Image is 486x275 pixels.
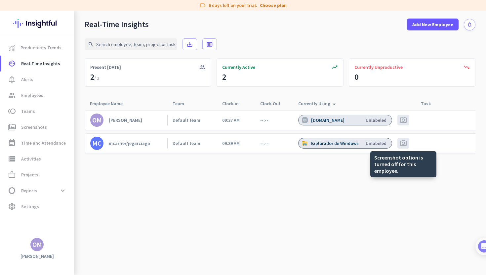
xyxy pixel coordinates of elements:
input: Search employee, team, project or task [85,38,177,50]
button: Help [66,206,99,233]
i: storage [8,155,16,163]
div: Close [116,3,128,15]
span: Currently Active [222,64,255,70]
div: 🎊 Welcome to Insightful! 🎊 [9,25,123,49]
div: OM [92,117,102,123]
span: Help [77,223,88,228]
button: Tasks [99,206,132,233]
i: notifications [467,22,472,27]
span: photo_camera [399,116,407,124]
a: data_usageReportsexpand_more [1,183,74,199]
a: menu-itemProductivity Trends [1,40,74,56]
span: Real-Time Insights [21,60,60,68]
span: Productivity Trends [20,44,61,52]
span: Add New Employee [412,21,453,28]
div: 2 [222,72,226,82]
span: Present [DATE] [90,64,121,70]
span: Settings [21,203,39,210]
i: group [199,64,206,70]
button: Add New Employee [407,19,459,30]
span: Activities [21,155,41,163]
i: work_outline [8,171,16,179]
div: Default team [173,117,200,123]
div: Team [173,99,192,108]
span: Time and Attendance [21,139,66,147]
app-real-time-attendance-cell: 09:39 AM [222,140,240,146]
div: You're just a few steps away from completing the essential app setup [9,49,123,65]
button: Add your employees [25,159,89,172]
a: tollTeams [1,103,74,119]
a: event_noteTime and Attendance [1,135,74,151]
i: settings [8,203,16,210]
img: Insightful logo [13,11,61,36]
p: 4 steps [7,87,23,94]
div: Clock-in [222,99,247,108]
a: storageActivities [1,151,74,167]
span: Employees [21,91,43,99]
div: Default team [173,140,200,146]
a: groupEmployees [1,87,74,103]
img: universal-app-icon.svg [302,117,308,123]
div: Initial tracking settings and how to edit them [25,191,112,204]
img: Profile image for Tamara [23,69,34,80]
div: Clock-Out [260,99,289,108]
button: save_alt [182,38,197,50]
h1: Tasks [56,3,77,14]
span: / 2 [94,75,99,81]
span: Currently Unproductive [354,64,403,70]
a: Default team [173,140,217,146]
i: toll [8,107,16,115]
div: 2 [90,72,99,82]
a: Default team [173,117,217,123]
button: calendar_view_week [202,38,217,50]
a: av_timerReal-Time Insights [1,56,74,71]
div: It's time to add your employees! This is crucial since Insightful will start collecting their act... [25,126,115,154]
div: Task [421,99,439,108]
i: arrow_drop_up [330,100,338,108]
i: trending_down [463,64,470,70]
span: Projects [21,171,38,179]
a: notification_importantAlerts [1,71,74,87]
i: save_alt [186,41,193,48]
div: Employee Name [90,99,131,108]
i: notification_important [8,75,16,83]
i: search [88,41,94,47]
i: label [199,2,206,9]
a: Choose plan [260,2,287,9]
i: group [8,91,16,99]
app-real-time-attendance-cell: --:-- [260,117,268,123]
p: About 10 minutes [84,87,126,94]
div: [PERSON_NAME] [109,117,142,123]
span: Tasks [108,223,123,228]
div: 1Add employees [12,113,120,123]
span: Alerts [21,75,33,83]
img: 0021e40d32d5aeffbd4ac00aaa2195bd74c250f3.png [302,140,308,146]
div: [DOMAIN_NAME] [311,117,346,123]
a: settingsSettings [1,199,74,214]
div: Real-Time Insights [85,20,149,29]
div: Unlabeled [366,117,386,123]
div: mcarrier/jegarciaga [109,140,150,146]
div: Currently Using [298,99,338,108]
img: menu-item [9,45,15,51]
app-real-time-attendance-cell: 09:37 AM [222,117,240,123]
app-real-time-attendance-cell: --:-- [260,140,268,146]
i: trending_up [331,64,338,70]
i: event_note [8,139,16,147]
div: MC [92,140,101,147]
div: Add employees [25,115,112,122]
span: Home [10,223,23,228]
button: notifications [464,19,475,30]
div: 2Initial tracking settings and how to edit them [12,188,120,204]
div: OM [32,241,42,248]
i: av_timer [8,60,16,68]
span: Messages [38,223,61,228]
span: Teams [21,107,35,115]
span: Screenshots [21,123,47,131]
a: perm_mediaScreenshots [1,119,74,135]
span: Reports [21,187,37,195]
div: Explorador de Windows [311,140,360,146]
a: MCmcarrier/jegarciaga [90,137,167,150]
div: 0 [354,72,358,82]
span: photo_camera [399,139,407,147]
